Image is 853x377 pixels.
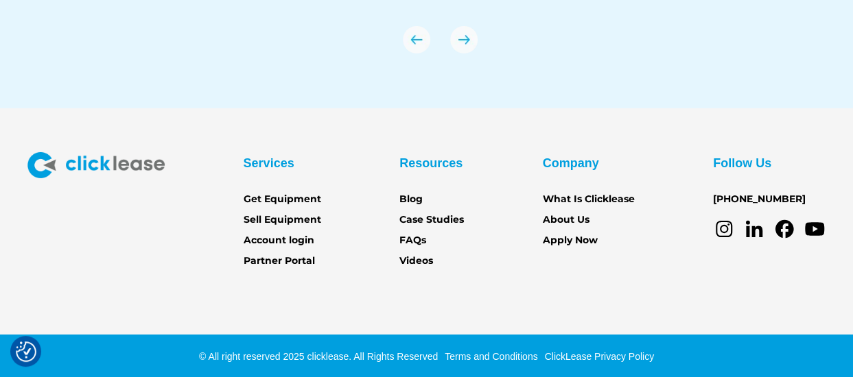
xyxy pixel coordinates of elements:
a: Get Equipment [244,192,321,207]
div: Company [543,152,599,174]
a: FAQs [399,233,426,248]
a: Blog [399,192,423,207]
div: Services [244,152,294,174]
a: Sell Equipment [244,212,321,228]
a: Partner Portal [244,254,315,269]
img: arrow Icon [403,26,430,53]
a: Account login [244,233,314,248]
button: Consent Preferences [16,341,36,362]
div: © All right reserved 2025 clicklease. All Rights Reserved [199,350,438,363]
a: ClickLease Privacy Policy [541,351,654,362]
img: Revisit consent button [16,341,36,362]
a: Case Studies [399,212,464,228]
img: arrow Icon [450,26,478,53]
a: Terms and Conditions [441,351,537,362]
a: Apply Now [543,233,598,248]
a: Videos [399,254,433,269]
a: What Is Clicklease [543,192,635,207]
div: previous slide [403,26,430,53]
div: next slide [450,26,478,53]
a: [PHONE_NUMBER] [713,192,806,207]
img: Clicklease logo [27,152,165,178]
a: About Us [543,212,589,228]
div: Follow Us [713,152,771,174]
div: Resources [399,152,463,174]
